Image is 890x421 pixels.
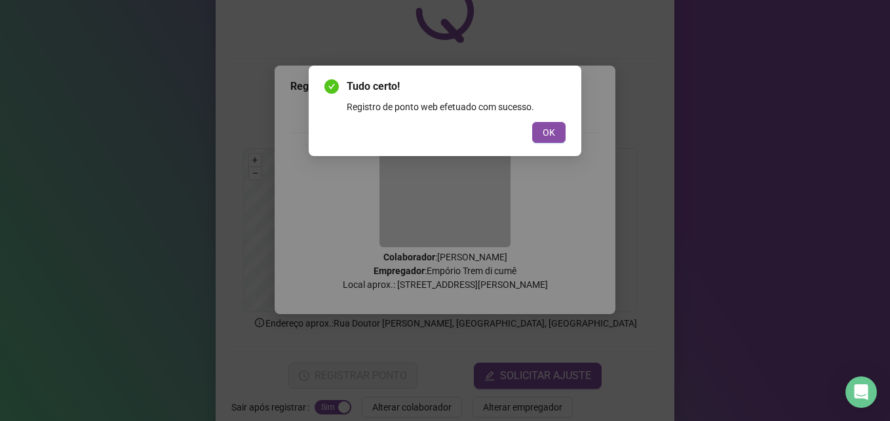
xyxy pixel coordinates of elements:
div: Open Intercom Messenger [845,376,877,408]
span: OK [543,125,555,140]
button: OK [532,122,566,143]
span: Tudo certo! [347,79,566,94]
div: Registro de ponto web efetuado com sucesso. [347,100,566,114]
span: check-circle [324,79,339,94]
